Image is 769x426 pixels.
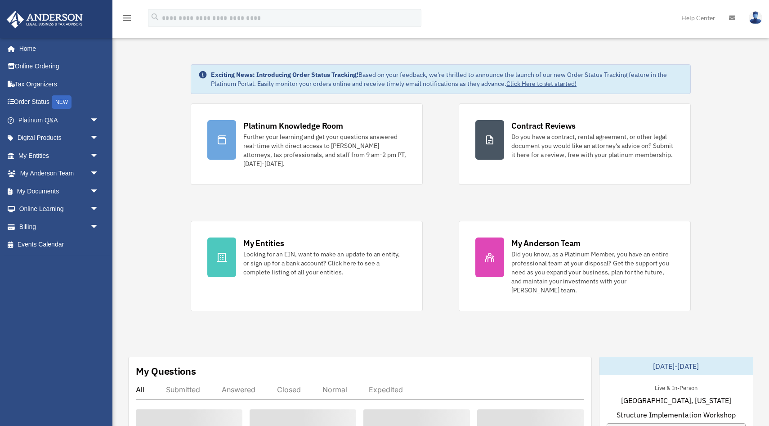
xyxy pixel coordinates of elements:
a: My Anderson Teamarrow_drop_down [6,165,112,183]
div: [DATE]-[DATE] [599,357,753,375]
i: menu [121,13,132,23]
span: arrow_drop_down [90,147,108,165]
a: My Documentsarrow_drop_down [6,182,112,200]
span: arrow_drop_down [90,129,108,148]
a: Digital Productsarrow_drop_down [6,129,112,147]
span: arrow_drop_down [90,218,108,236]
div: Platinum Knowledge Room [243,120,343,131]
a: My Entitiesarrow_drop_down [6,147,112,165]
span: arrow_drop_down [90,182,108,201]
div: Submitted [166,385,200,394]
a: My Anderson Team Did you know, as a Platinum Member, you have an entire professional team at your... [459,221,691,311]
div: Contract Reviews [511,120,576,131]
div: My Entities [243,238,284,249]
div: Looking for an EIN, want to make an update to an entity, or sign up for a bank account? Click her... [243,250,406,277]
a: Platinum Knowledge Room Further your learning and get your questions answered real-time with dire... [191,103,423,185]
div: My Anderson Team [511,238,581,249]
img: User Pic [749,11,762,24]
div: Did you know, as a Platinum Member, you have an entire professional team at your disposal? Get th... [511,250,674,295]
div: Normal [322,385,347,394]
div: Live & In-Person [648,382,705,392]
a: Online Ordering [6,58,112,76]
a: Platinum Q&Aarrow_drop_down [6,111,112,129]
a: menu [121,16,132,23]
span: Structure Implementation Workshop [617,409,736,420]
div: Answered [222,385,255,394]
a: Click Here to get started! [506,80,577,88]
div: NEW [52,95,72,109]
div: All [136,385,144,394]
a: Billingarrow_drop_down [6,218,112,236]
div: My Questions [136,364,196,378]
div: Based on your feedback, we're thrilled to announce the launch of our new Order Status Tracking fe... [211,70,683,88]
span: arrow_drop_down [90,165,108,183]
img: Anderson Advisors Platinum Portal [4,11,85,28]
div: Further your learning and get your questions answered real-time with direct access to [PERSON_NAM... [243,132,406,168]
a: Events Calendar [6,236,112,254]
div: Do you have a contract, rental agreement, or other legal document you would like an attorney's ad... [511,132,674,159]
strong: Exciting News: Introducing Order Status Tracking! [211,71,358,79]
div: Closed [277,385,301,394]
i: search [150,12,160,22]
span: [GEOGRAPHIC_DATA], [US_STATE] [621,395,731,406]
a: My Entities Looking for an EIN, want to make an update to an entity, or sign up for a bank accoun... [191,221,423,311]
span: arrow_drop_down [90,200,108,219]
a: Tax Organizers [6,75,112,93]
a: Order StatusNEW [6,93,112,112]
span: arrow_drop_down [90,111,108,130]
a: Contract Reviews Do you have a contract, rental agreement, or other legal document you would like... [459,103,691,185]
div: Expedited [369,385,403,394]
a: Home [6,40,108,58]
a: Online Learningarrow_drop_down [6,200,112,218]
